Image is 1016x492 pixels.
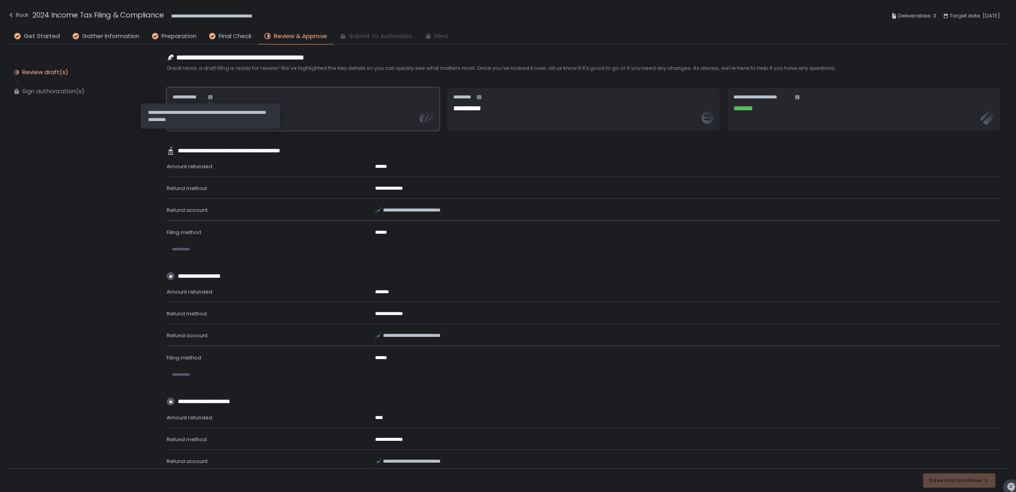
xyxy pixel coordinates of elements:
[950,11,1000,21] span: Target date: [DATE]
[8,10,29,23] button: Back
[219,32,252,41] span: Final Check
[167,436,207,443] span: Refund method
[22,68,68,76] div: Review draft(s)
[274,32,327,41] span: Review & Approve
[167,65,1000,72] span: Great news, a draft filing is ready for review! We've highlighted the key details so you can quic...
[33,10,164,20] h1: 2024 Income Tax Filing & Compliance
[24,32,60,41] span: Get Started
[167,229,201,236] span: Filing method
[167,354,201,361] span: Filing method
[435,32,448,41] span: Filed
[8,10,29,20] div: Back
[167,163,212,170] span: Amount refunded
[167,310,207,317] span: Refund method
[167,184,207,192] span: Refund method
[167,288,212,296] span: Amount refunded
[167,414,212,421] span: Amount refunded
[82,32,139,41] span: Gather Information
[349,32,412,41] span: Submit to Authorities
[898,11,936,21] span: Deliverables: 3
[167,332,208,339] span: Refund account
[167,457,208,465] span: Refund account
[162,32,196,41] span: Preparation
[22,87,85,95] div: Sign authorization(s)
[167,206,208,214] span: Refund account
